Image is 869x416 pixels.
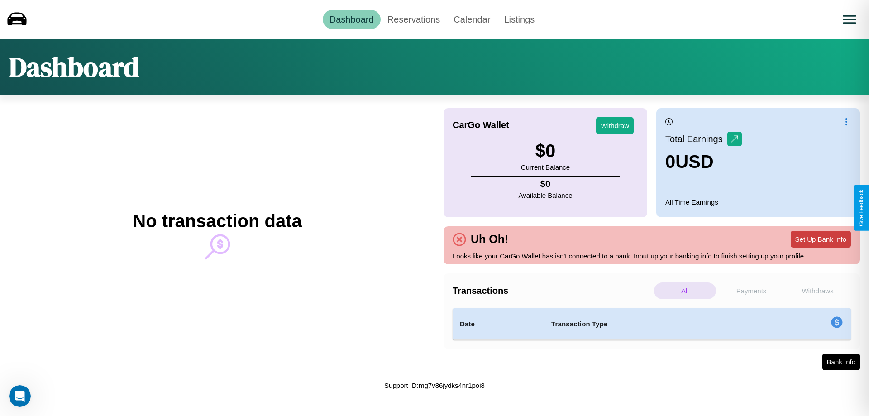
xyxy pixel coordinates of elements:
[460,319,537,330] h4: Date
[133,211,301,231] h2: No transaction data
[791,231,851,248] button: Set Up Bank Info
[519,179,573,189] h4: $ 0
[466,233,513,246] h4: Uh Oh!
[822,354,860,370] button: Bank Info
[837,7,862,32] button: Open menu
[384,379,485,392] p: Support ID: mg7v86jydks4nr1poi8
[497,10,541,29] a: Listings
[654,282,716,299] p: All
[665,196,851,208] p: All Time Earnings
[665,131,727,147] p: Total Earnings
[381,10,447,29] a: Reservations
[9,385,31,407] iframe: Intercom live chat
[447,10,497,29] a: Calendar
[521,161,570,173] p: Current Balance
[721,282,783,299] p: Payments
[787,282,849,299] p: Withdraws
[453,308,851,340] table: simple table
[858,190,864,226] div: Give Feedback
[453,286,652,296] h4: Transactions
[596,117,634,134] button: Withdraw
[665,152,742,172] h3: 0 USD
[453,250,851,262] p: Looks like your CarGo Wallet has isn't connected to a bank. Input up your banking info to finish ...
[9,48,139,86] h1: Dashboard
[551,319,757,330] h4: Transaction Type
[521,141,570,161] h3: $ 0
[519,189,573,201] p: Available Balance
[453,120,509,130] h4: CarGo Wallet
[323,10,381,29] a: Dashboard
